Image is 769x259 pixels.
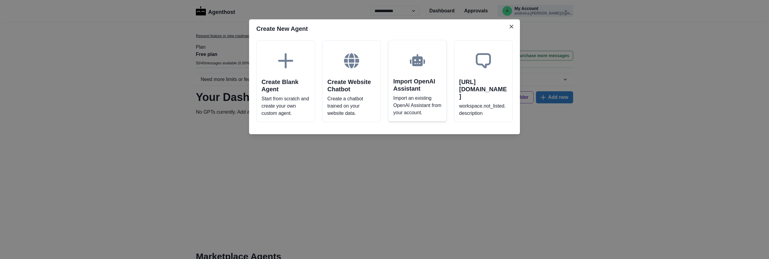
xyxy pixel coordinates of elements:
[261,78,310,93] h2: Create Blank Agent
[507,22,516,31] button: Close
[327,95,376,117] p: Create a chatbot trained on your website data.
[393,78,442,92] h2: Import OpenAI Assistant
[327,78,376,93] h2: Create Website Chatbot
[459,102,508,117] p: workspace.not_listed.description
[459,78,508,100] h2: [URL][DOMAIN_NAME]
[261,95,310,117] p: Start from scratch and create your own custom agent.
[393,95,442,116] p: Import an existing OpenAI Assistant from your account.
[249,19,520,38] header: Create New Agent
